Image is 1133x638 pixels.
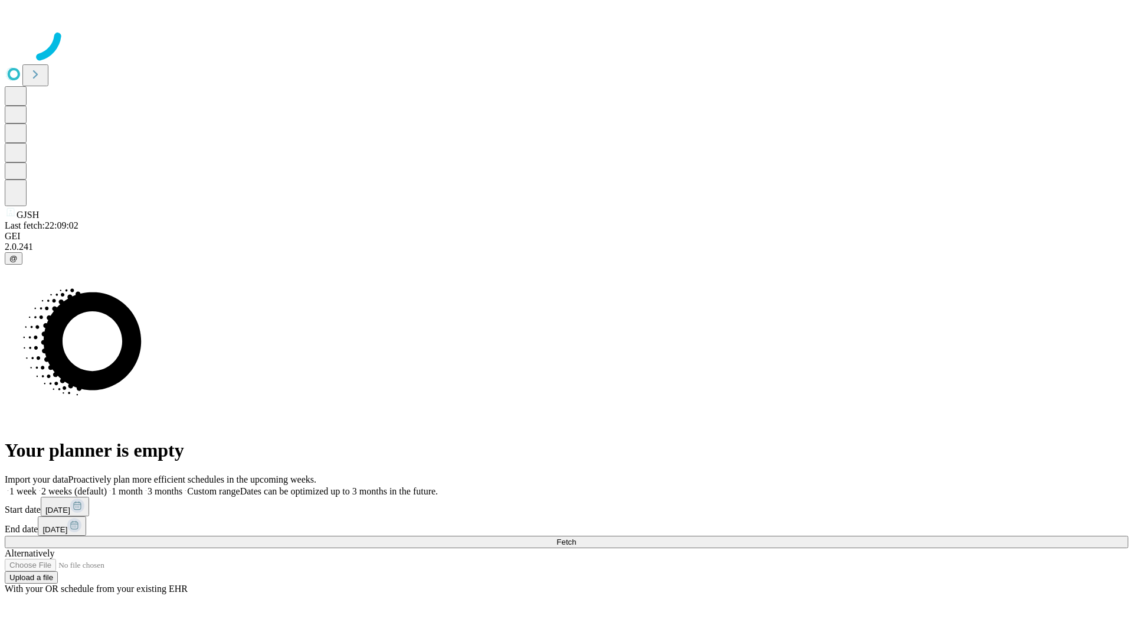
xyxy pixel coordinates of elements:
[38,516,86,536] button: [DATE]
[5,474,68,484] span: Import your data
[5,220,78,230] span: Last fetch: 22:09:02
[5,516,1128,536] div: End date
[42,525,67,534] span: [DATE]
[5,231,1128,242] div: GEI
[41,497,89,516] button: [DATE]
[240,486,438,496] span: Dates can be optimized up to 3 months in the future.
[556,538,576,546] span: Fetch
[17,210,39,220] span: GJSH
[5,242,1128,252] div: 2.0.241
[9,254,18,263] span: @
[5,252,22,265] button: @
[187,486,240,496] span: Custom range
[5,440,1128,461] h1: Your planner is empty
[68,474,316,484] span: Proactively plan more efficient schedules in the upcoming weeks.
[5,584,188,594] span: With your OR schedule from your existing EHR
[5,536,1128,548] button: Fetch
[5,497,1128,516] div: Start date
[9,486,37,496] span: 1 week
[112,486,143,496] span: 1 month
[41,486,107,496] span: 2 weeks (default)
[5,548,54,558] span: Alternatively
[148,486,182,496] span: 3 months
[45,506,70,515] span: [DATE]
[5,571,58,584] button: Upload a file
